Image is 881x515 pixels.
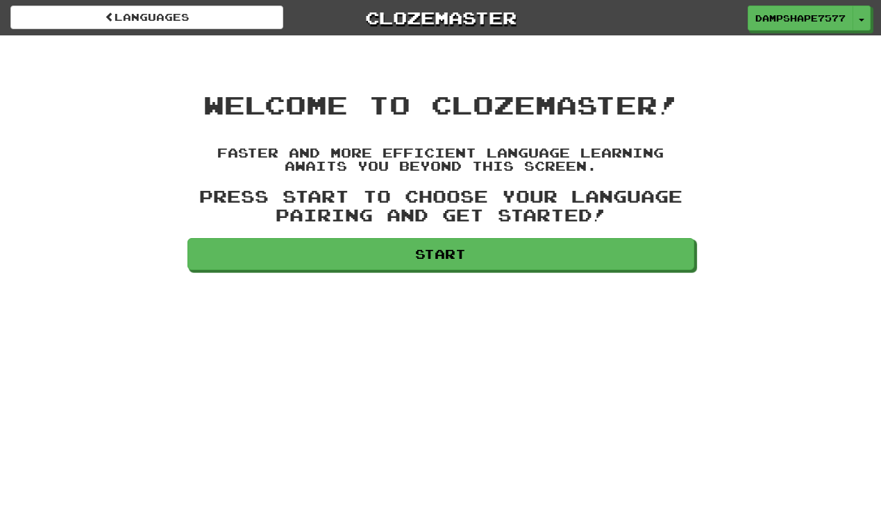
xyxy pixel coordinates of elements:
[10,6,283,29] a: Languages
[755,12,846,24] span: DampShape7577
[187,146,694,174] h4: Faster and more efficient language learning awaits you beyond this screen.
[187,91,694,119] h1: Welcome to Clozemaster!
[748,6,853,31] a: DampShape7577
[187,187,694,224] h3: Press Start to choose your language pairing and get started!
[187,238,694,270] a: Start
[304,6,577,30] a: Clozemaster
